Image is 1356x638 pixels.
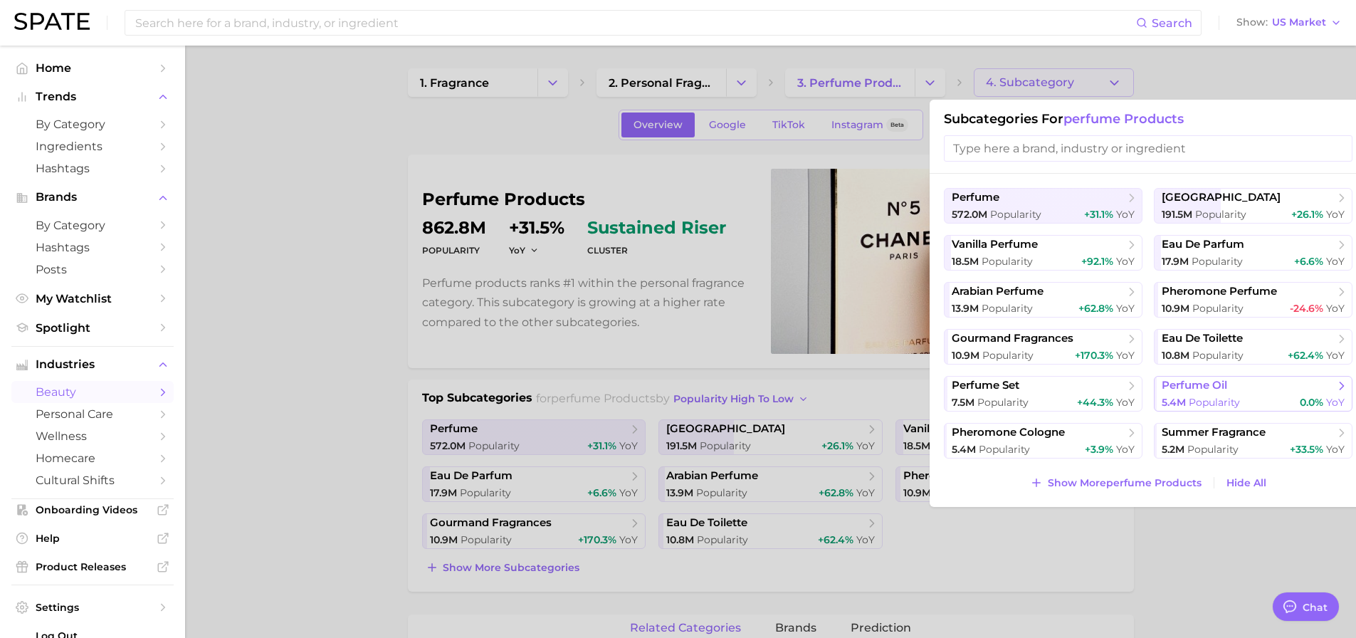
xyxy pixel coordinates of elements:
button: ShowUS Market [1233,14,1345,32]
a: by Category [11,113,174,135]
span: Help [36,532,149,545]
span: YoY [1326,396,1345,409]
a: Hashtags [11,157,174,179]
span: Popularity [1187,443,1239,456]
span: eau de parfum [1162,238,1244,251]
span: Onboarding Videos [36,503,149,516]
span: by Category [36,219,149,232]
span: -24.6% [1290,302,1323,315]
span: Popularity [1189,396,1240,409]
button: arabian perfume13.9m Popularity+62.8% YoY [944,282,1142,318]
a: homecare [11,447,174,469]
a: Home [11,57,174,79]
span: 5.2m [1162,443,1184,456]
span: +170.3% [1075,349,1113,362]
span: wellness [36,429,149,443]
span: beauty [36,385,149,399]
span: arabian perfume [952,285,1044,298]
a: beauty [11,381,174,403]
a: Spotlight [11,317,174,339]
span: 5.4m [1162,396,1186,409]
button: Industries [11,354,174,375]
a: cultural shifts [11,469,174,491]
button: Show Moreperfume products [1026,473,1204,493]
button: perfume572.0m Popularity+31.1% YoY [944,188,1142,224]
span: vanilla perfume [952,238,1038,251]
span: Industries [36,358,149,371]
span: Show More perfume products [1048,477,1202,489]
span: YoY [1116,396,1135,409]
span: Popularity [1192,302,1244,315]
span: 5.4m [952,443,976,456]
span: Posts [36,263,149,276]
span: 572.0m [952,208,987,221]
span: personal care [36,407,149,421]
span: +33.5% [1290,443,1323,456]
span: Popularity [982,349,1034,362]
span: Popularity [1192,349,1244,362]
button: Trends [11,86,174,108]
button: [GEOGRAPHIC_DATA]191.5m Popularity+26.1% YoY [1154,188,1352,224]
span: 10.9m [952,349,979,362]
span: pheromone perfume [1162,285,1277,298]
span: eau de toilette [1162,332,1243,345]
a: My Watchlist [11,288,174,310]
span: 10.9m [1162,302,1189,315]
span: Ingredients [36,140,149,153]
button: Hide All [1223,474,1270,493]
span: Settings [36,601,149,614]
span: Product Releases [36,560,149,573]
button: vanilla perfume18.5m Popularity+92.1% YoY [944,235,1142,271]
button: eau de parfum17.9m Popularity+6.6% YoY [1154,235,1352,271]
span: +62.4% [1288,349,1323,362]
span: 191.5m [1162,208,1192,221]
span: YoY [1116,255,1135,268]
span: My Watchlist [36,292,149,305]
span: +31.1% [1084,208,1113,221]
span: YoY [1326,208,1345,221]
span: 10.8m [1162,349,1189,362]
a: Settings [11,597,174,618]
span: summer fragrance [1162,426,1266,439]
span: +6.6% [1294,255,1323,268]
a: Hashtags [11,236,174,258]
h1: Subcategories for [944,111,1352,127]
span: Popularity [977,396,1029,409]
img: SPATE [14,13,90,30]
span: +44.3% [1077,396,1113,409]
span: Spotlight [36,321,149,335]
span: homecare [36,451,149,465]
span: +3.9% [1085,443,1113,456]
a: Help [11,528,174,549]
span: Popularity [990,208,1041,221]
span: gourmand fragrances [952,332,1073,345]
span: US Market [1272,19,1326,26]
span: 13.9m [952,302,979,315]
span: YoY [1116,443,1135,456]
span: by Category [36,117,149,131]
span: YoY [1326,255,1345,268]
button: Brands [11,187,174,208]
input: Type here a brand, industry or ingredient [944,135,1352,162]
span: Popularity [982,302,1033,315]
button: pheromone cologne5.4m Popularity+3.9% YoY [944,423,1142,459]
span: [GEOGRAPHIC_DATA] [1162,191,1281,204]
a: Posts [11,258,174,281]
span: YoY [1116,208,1135,221]
span: Show [1236,19,1268,26]
span: Trends [36,90,149,103]
button: pheromone perfume10.9m Popularity-24.6% YoY [1154,282,1352,318]
a: Ingredients [11,135,174,157]
span: perfume products [1063,111,1184,127]
button: perfume set7.5m Popularity+44.3% YoY [944,376,1142,412]
a: Product Releases [11,556,174,577]
span: Hashtags [36,162,149,175]
span: Popularity [1192,255,1243,268]
button: gourmand fragrances10.9m Popularity+170.3% YoY [944,329,1142,365]
span: 17.9m [1162,255,1189,268]
span: Brands [36,191,149,204]
span: perfume [952,191,999,204]
span: YoY [1326,349,1345,362]
a: Onboarding Videos [11,499,174,521]
span: cultural shifts [36,474,149,487]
